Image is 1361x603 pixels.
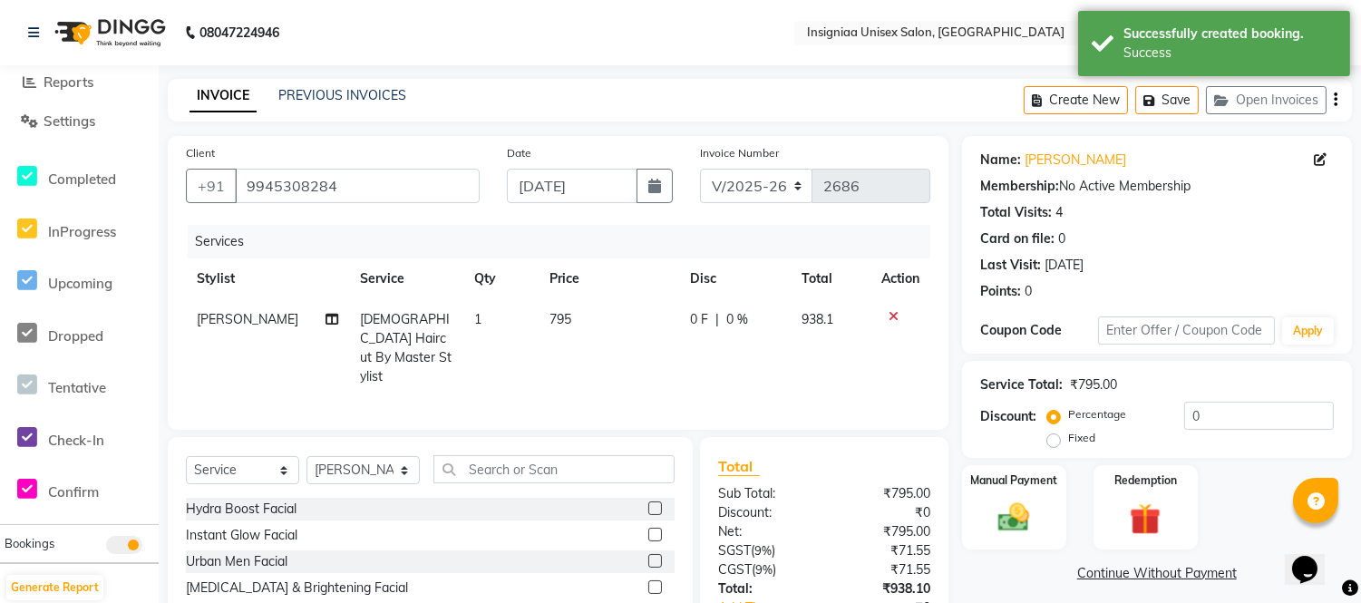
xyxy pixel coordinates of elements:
[1098,316,1275,345] input: Enter Offer / Coupon Code
[980,321,1098,340] div: Coupon Code
[727,310,749,329] span: 0 %
[48,275,112,292] span: Upcoming
[980,282,1021,301] div: Points:
[1114,472,1177,489] label: Redemption
[5,112,154,132] a: Settings
[235,169,480,203] input: Search by Name/Mobile/Email/Code
[824,579,944,598] div: ₹938.10
[1068,430,1095,446] label: Fixed
[549,311,571,327] span: 795
[988,500,1039,536] img: _cash.svg
[1058,229,1065,248] div: 0
[705,484,824,503] div: Sub Total:
[980,407,1036,426] div: Discount:
[199,7,279,58] b: 08047224946
[44,112,95,130] span: Settings
[44,73,93,91] span: Reports
[1024,86,1128,114] button: Create New
[824,522,944,541] div: ₹795.00
[507,145,531,161] label: Date
[970,472,1057,489] label: Manual Payment
[705,503,824,522] div: Discount:
[1123,24,1337,44] div: Successfully created booking.
[186,500,297,519] div: Hydra Boost Facial
[186,579,408,598] div: [MEDICAL_DATA] & Brightening Facial
[197,311,298,327] span: [PERSON_NAME]
[1070,375,1117,394] div: ₹795.00
[700,145,779,161] label: Invoice Number
[824,560,944,579] div: ₹71.55
[870,258,930,299] th: Action
[718,542,751,559] span: SGST
[463,258,540,299] th: Qty
[46,7,170,58] img: logo
[6,575,103,600] button: Generate Report
[705,522,824,541] div: Net:
[824,484,944,503] div: ₹795.00
[824,541,944,560] div: ₹71.55
[792,258,870,299] th: Total
[1285,530,1343,585] iframe: chat widget
[716,310,720,329] span: |
[1120,500,1171,539] img: _gift.svg
[966,564,1348,583] a: Continue Without Payment
[48,327,103,345] span: Dropped
[474,311,481,327] span: 1
[705,560,824,579] div: ( )
[755,562,773,577] span: 9%
[186,552,287,571] div: Urban Men Facial
[278,87,406,103] a: PREVIOUS INVOICES
[802,311,834,327] span: 938.1
[1055,203,1063,222] div: 4
[705,579,824,598] div: Total:
[754,543,772,558] span: 9%
[5,73,154,93] a: Reports
[980,229,1055,248] div: Card on file:
[190,80,257,112] a: INVOICE
[186,169,237,203] button: +91
[48,483,99,501] span: Confirm
[1068,406,1126,423] label: Percentage
[1025,282,1032,301] div: 0
[718,457,760,476] span: Total
[980,375,1063,394] div: Service Total:
[1135,86,1199,114] button: Save
[186,526,297,545] div: Instant Glow Facial
[1282,317,1334,345] button: Apply
[824,503,944,522] div: ₹0
[980,256,1041,275] div: Last Visit:
[980,177,1059,196] div: Membership:
[705,541,824,560] div: ( )
[691,310,709,329] span: 0 F
[1045,256,1084,275] div: [DATE]
[188,225,944,258] div: Services
[1123,44,1337,63] div: Success
[433,455,675,483] input: Search or Scan
[186,258,349,299] th: Stylist
[48,223,116,240] span: InProgress
[186,145,215,161] label: Client
[980,151,1021,170] div: Name:
[349,258,463,299] th: Service
[1025,151,1126,170] a: [PERSON_NAME]
[48,170,116,188] span: Completed
[5,536,54,550] span: Bookings
[1206,86,1327,114] button: Open Invoices
[539,258,679,299] th: Price
[48,379,106,396] span: Tentative
[48,432,104,449] span: Check-In
[718,561,752,578] span: CGST
[980,177,1334,196] div: No Active Membership
[360,311,452,384] span: [DEMOGRAPHIC_DATA] Haircut By Master Stylist
[980,203,1052,222] div: Total Visits:
[680,258,792,299] th: Disc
